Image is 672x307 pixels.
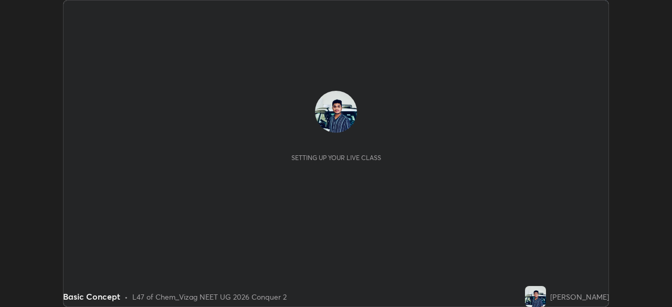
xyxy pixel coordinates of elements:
[550,291,609,302] div: [PERSON_NAME]
[124,291,128,302] div: •
[315,91,357,133] img: 1351eabd0d4b4398a4dd67eb40e67258.jpg
[291,154,381,162] div: Setting up your live class
[63,290,120,303] div: Basic Concept
[132,291,287,302] div: L47 of Chem_Vizag NEET UG 2026 Conquer 2
[525,286,546,307] img: 1351eabd0d4b4398a4dd67eb40e67258.jpg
